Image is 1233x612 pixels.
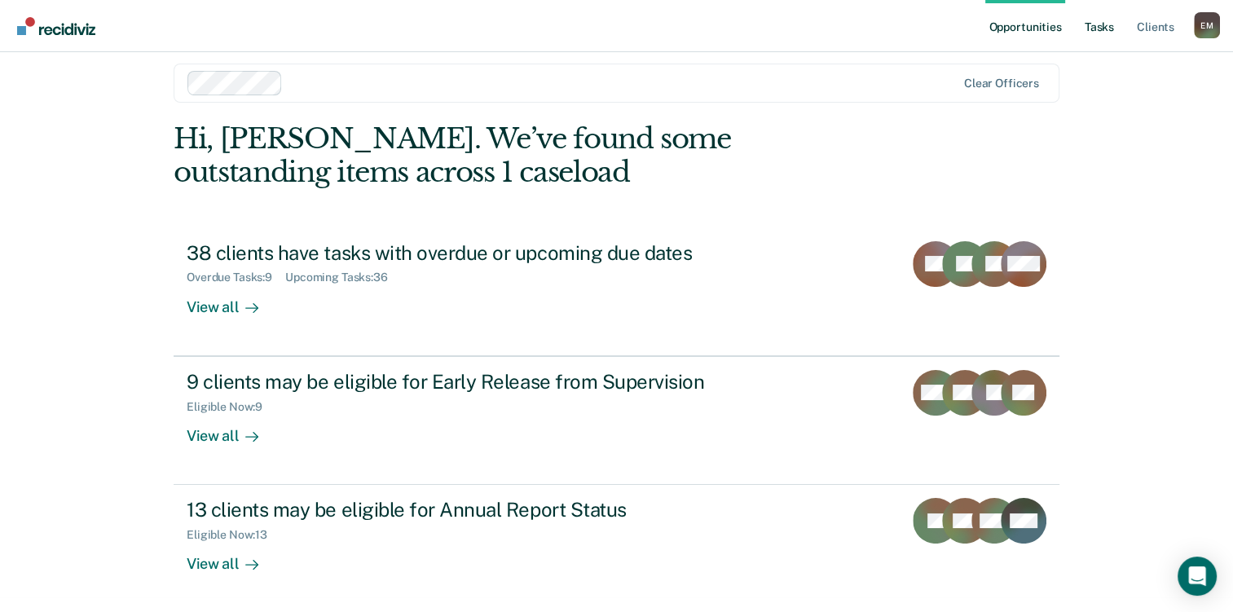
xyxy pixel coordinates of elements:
[174,356,1059,485] a: 9 clients may be eligible for Early Release from SupervisionEligible Now:9View all
[1178,557,1217,596] div: Open Intercom Messenger
[187,271,285,284] div: Overdue Tasks : 9
[964,77,1039,90] div: Clear officers
[187,413,278,445] div: View all
[187,400,275,414] div: Eligible Now : 9
[285,271,401,284] div: Upcoming Tasks : 36
[1194,12,1220,38] button: Profile dropdown button
[187,498,759,522] div: 13 clients may be eligible for Annual Report Status
[187,370,759,394] div: 9 clients may be eligible for Early Release from Supervision
[187,284,278,316] div: View all
[17,17,95,35] img: Recidiviz
[174,122,882,189] div: Hi, [PERSON_NAME]. We’ve found some outstanding items across 1 caseload
[187,528,280,542] div: Eligible Now : 13
[187,542,278,574] div: View all
[1194,12,1220,38] div: E M
[174,228,1059,356] a: 38 clients have tasks with overdue or upcoming due datesOverdue Tasks:9Upcoming Tasks:36View all
[187,241,759,265] div: 38 clients have tasks with overdue or upcoming due dates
